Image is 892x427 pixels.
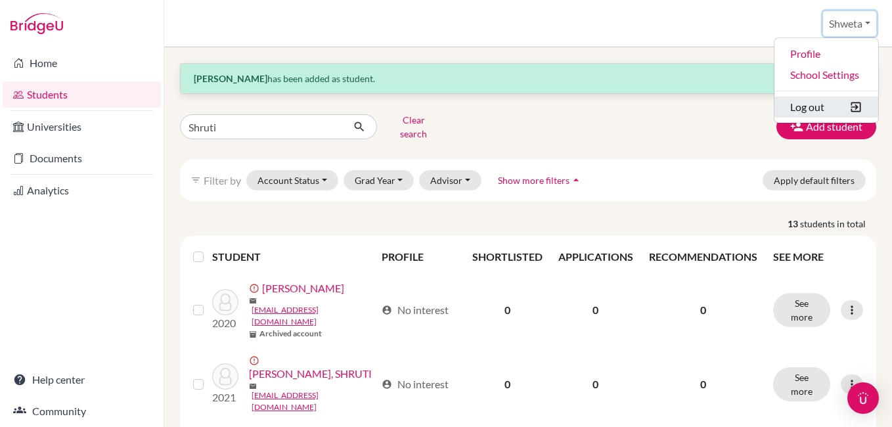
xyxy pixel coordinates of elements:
[419,170,481,191] button: Advisor
[487,170,594,191] button: Show more filtersarrow_drop_up
[3,177,161,204] a: Analytics
[344,170,414,191] button: Grad Year
[262,281,344,296] a: [PERSON_NAME]
[382,305,392,315] span: account_circle
[3,145,161,171] a: Documents
[464,241,550,273] th: SHORTLISTED
[194,72,862,85] p: has been added as student.
[649,302,757,318] p: 0
[3,81,161,108] a: Students
[249,330,257,338] span: inventory_2
[249,366,372,382] a: [PERSON_NAME], SHRUTI
[550,241,641,273] th: APPLICATIONS
[382,376,449,392] div: No interest
[204,174,241,187] span: Filter by
[765,241,871,273] th: SEE MORE
[212,315,238,331] p: 2020
[464,348,550,421] td: 0
[641,241,765,273] th: RECOMMENDATIONS
[246,170,338,191] button: Account Status
[773,367,830,401] button: See more
[649,376,757,392] p: 0
[823,11,876,36] button: Shweta
[550,273,641,348] td: 0
[212,363,238,390] img: AGARWALLA, SHRUTI
[190,175,201,185] i: filter_list
[249,283,262,294] span: error_outline
[569,173,583,187] i: arrow_drop_up
[763,170,866,191] button: Apply default filters
[252,390,376,413] a: [EMAIL_ADDRESS][DOMAIN_NAME]
[382,302,449,318] div: No interest
[374,241,464,273] th: PROFILE
[800,217,876,231] span: students in total
[249,297,257,305] span: mail
[382,379,392,390] span: account_circle
[498,175,569,186] span: Show more filters
[550,348,641,421] td: 0
[774,64,878,85] a: School Settings
[377,110,450,144] button: Clear search
[788,217,800,231] strong: 13
[252,304,376,328] a: [EMAIL_ADDRESS][DOMAIN_NAME]
[249,382,257,390] span: mail
[776,114,876,139] button: Add student
[464,273,550,348] td: 0
[259,328,322,340] b: Archived account
[212,241,374,273] th: STUDENT
[847,382,879,414] div: Open Intercom Messenger
[774,97,878,118] button: Log out
[3,398,161,424] a: Community
[3,50,161,76] a: Home
[3,367,161,393] a: Help center
[180,114,343,139] input: Find student by name...
[212,289,238,315] img: AGARWAL, SHRUTI
[774,37,879,124] ul: Shweta
[11,13,63,34] img: Bridge-U
[773,293,830,327] button: See more
[774,43,878,64] a: Profile
[212,390,238,405] p: 2021
[194,73,267,84] strong: [PERSON_NAME]
[249,355,262,366] span: error_outline
[3,114,161,140] a: Universities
